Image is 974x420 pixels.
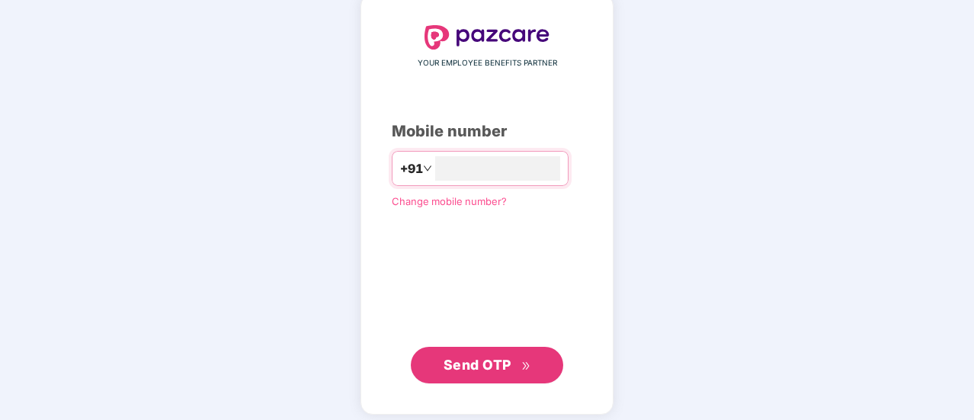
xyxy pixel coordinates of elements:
[521,361,531,371] span: double-right
[411,347,563,383] button: Send OTPdouble-right
[418,57,557,69] span: YOUR EMPLOYEE BENEFITS PARTNER
[392,120,582,143] div: Mobile number
[444,357,511,373] span: Send OTP
[400,159,423,178] span: +91
[423,164,432,173] span: down
[425,25,549,50] img: logo
[392,195,507,207] a: Change mobile number?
